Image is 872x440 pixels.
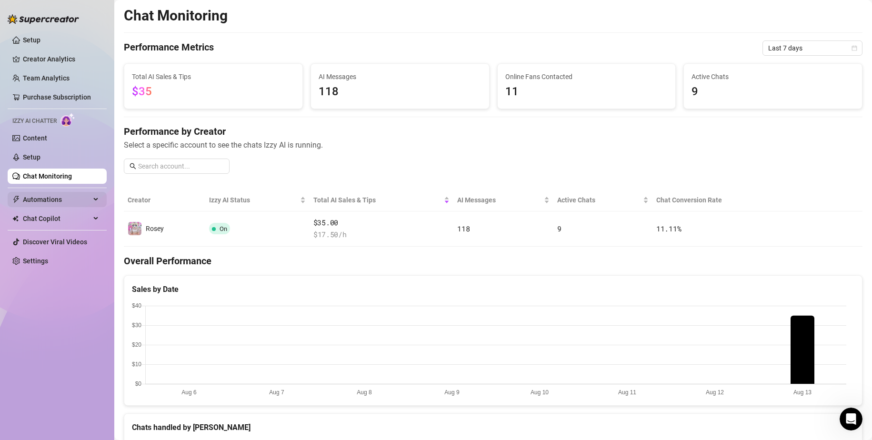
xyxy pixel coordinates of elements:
[12,117,57,126] span: Izzy AI Chatter
[313,195,442,205] span: Total AI Sales & Tips
[158,321,176,328] span: News
[220,225,227,232] span: On
[23,153,40,161] a: Setup
[18,41,29,52] div: J
[23,257,48,265] a: Settings
[124,189,205,211] th: Creator
[53,321,90,328] span: Messages
[23,93,91,101] a: Purchase Subscription
[652,189,789,211] th: Chat Conversion Rate
[656,224,681,233] span: 11.11 %
[23,172,72,180] a: Chat Monitoring
[132,85,152,98] span: $35
[457,224,470,233] span: 118
[840,408,862,430] iframe: Intercom live chat
[23,74,70,82] a: Team Analytics
[23,134,47,142] a: Content
[132,71,295,82] span: Total AI Sales & Tips
[852,45,857,51] span: calendar
[124,254,862,268] h4: Overall Performance
[553,189,652,211] th: Active Chats
[453,189,553,211] th: AI Messages
[12,196,20,203] span: thunderbolt
[60,113,75,127] img: AI Chatter
[91,77,118,87] div: • 4h ago
[124,7,228,25] h2: Chat Monitoring
[692,71,854,82] span: Active Chats
[91,112,122,122] div: • 20h ago
[505,83,668,101] span: 11
[14,33,25,45] img: Giselle avatar
[313,229,450,240] span: $ 17.50 /h
[132,283,854,295] div: Sales by Date
[692,83,854,101] span: 9
[23,36,40,44] a: Setup
[11,103,30,122] div: Profile image for Tanya
[10,41,21,52] img: Ella avatar
[23,192,90,207] span: Automations
[70,4,122,20] h1: Messages
[505,71,668,82] span: Online Fans Contacted
[132,421,854,433] div: Chats handled by [PERSON_NAME]
[124,125,862,138] h4: Performance by Creator
[143,297,190,335] button: News
[12,215,19,222] img: Chat Copilot
[310,189,454,211] th: Total AI Sales & Tips
[146,225,164,232] span: Rosey
[557,195,641,205] span: Active Chats
[14,321,33,328] span: Home
[319,83,481,101] span: 118
[130,163,136,170] span: search
[313,217,450,229] span: $35.00
[8,14,79,24] img: logo-BBDzfeDw.svg
[23,238,87,246] a: Discover Viral Videos
[34,68,543,76] span: Hi [PERSON_NAME] is now active on your account and ready to be turned on. Let me know if you need...
[768,41,857,55] span: Last 7 days
[11,68,30,87] img: Profile image for Ella
[205,189,310,211] th: Izzy AI Status
[209,195,298,205] span: Izzy AI Status
[111,321,127,328] span: Help
[128,222,141,235] img: Rosey
[34,77,89,87] div: [PERSON_NAME]
[23,51,99,67] a: Creator Analytics
[48,297,95,335] button: Messages
[124,40,214,56] h4: Performance Metrics
[557,224,561,233] span: 9
[31,42,85,52] div: 🌟 Supercreator
[34,112,89,122] div: [PERSON_NAME]
[457,195,542,205] span: AI Messages
[95,297,143,335] button: Help
[319,71,481,82] span: AI Messages
[23,211,90,226] span: Chat Copilot
[87,42,114,52] div: • 1h ago
[124,139,862,151] span: Select a specific account to see the chats Izzy AI is running.
[44,268,147,287] button: Send us a message
[138,161,224,171] input: Search account...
